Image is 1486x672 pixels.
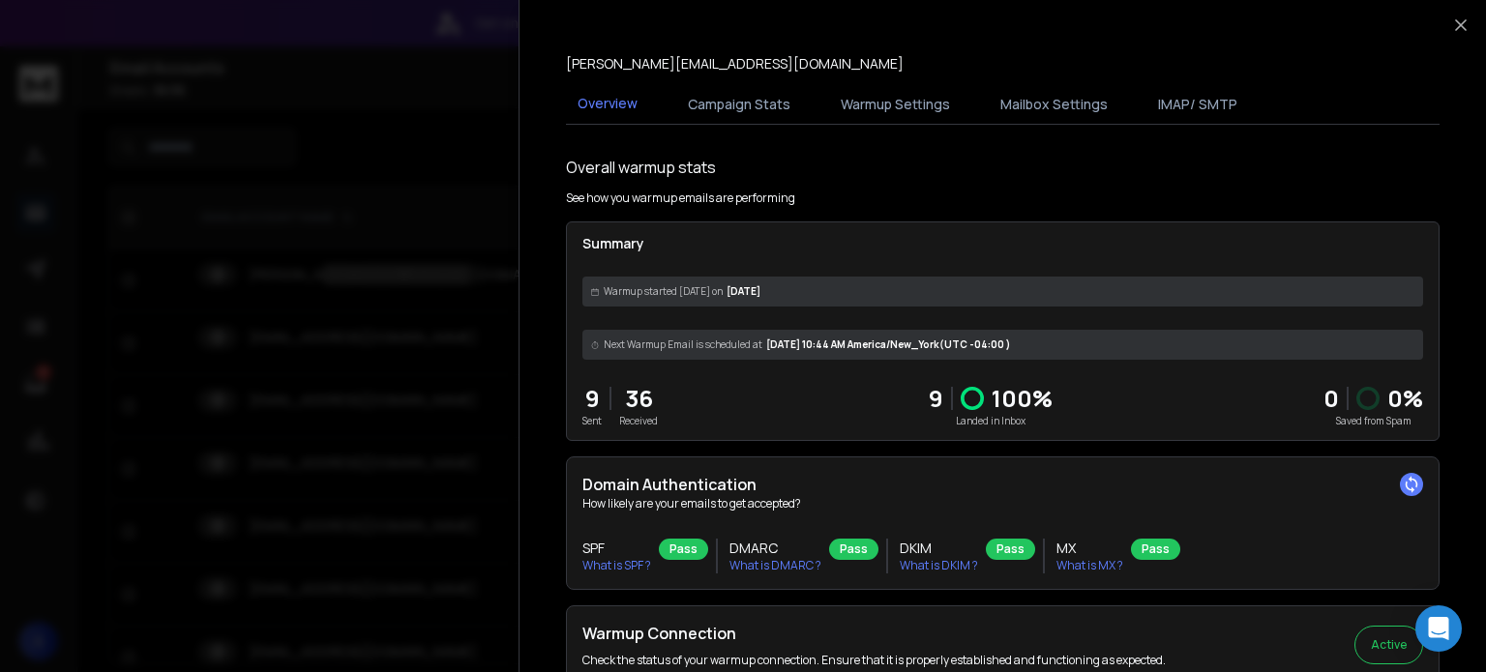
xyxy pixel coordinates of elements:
h3: DMARC [729,539,821,558]
div: Pass [986,539,1035,560]
p: What is SPF ? [582,558,651,573]
p: Sent [582,414,602,428]
p: How likely are your emails to get accepted? [582,496,1423,511]
p: What is DMARC ? [729,558,821,573]
p: See how you warmup emails are performing [566,190,795,206]
p: [PERSON_NAME][EMAIL_ADDRESS][DOMAIN_NAME] [566,54,904,73]
p: Summary [582,234,1423,253]
div: Pass [829,539,878,560]
span: Warmup started [DATE] on [604,284,723,299]
p: Check the status of your warmup connection. Ensure that it is properly established and functionin... [582,653,1166,668]
div: [DATE] [582,277,1423,307]
p: 9 [929,383,943,414]
strong: 0 [1323,382,1339,414]
div: [DATE] 10:44 AM America/New_York (UTC -04:00 ) [582,330,1423,360]
button: Mailbox Settings [989,83,1119,126]
button: Overview [566,82,649,127]
p: Saved from Spam [1323,414,1423,428]
div: Pass [659,539,708,560]
div: Pass [1131,539,1180,560]
h3: MX [1056,539,1123,558]
button: Campaign Stats [676,83,802,126]
p: 9 [582,383,602,414]
button: Active [1354,626,1423,664]
span: Next Warmup Email is scheduled at [604,337,762,352]
p: 100 % [992,383,1053,414]
p: 0 % [1387,383,1423,414]
h3: DKIM [900,539,978,558]
h2: Warmup Connection [582,622,1166,645]
p: Landed in Inbox [929,414,1053,428]
h3: SPF [582,539,651,558]
p: What is DKIM ? [900,558,978,573]
button: IMAP/ SMTP [1146,83,1249,126]
p: What is MX ? [1056,558,1123,573]
h1: Overall warmup stats [566,156,716,179]
p: Received [619,414,658,428]
h2: Domain Authentication [582,473,1423,496]
div: Open Intercom Messenger [1415,605,1462,652]
p: 36 [619,383,658,414]
button: Warmup Settings [829,83,962,126]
